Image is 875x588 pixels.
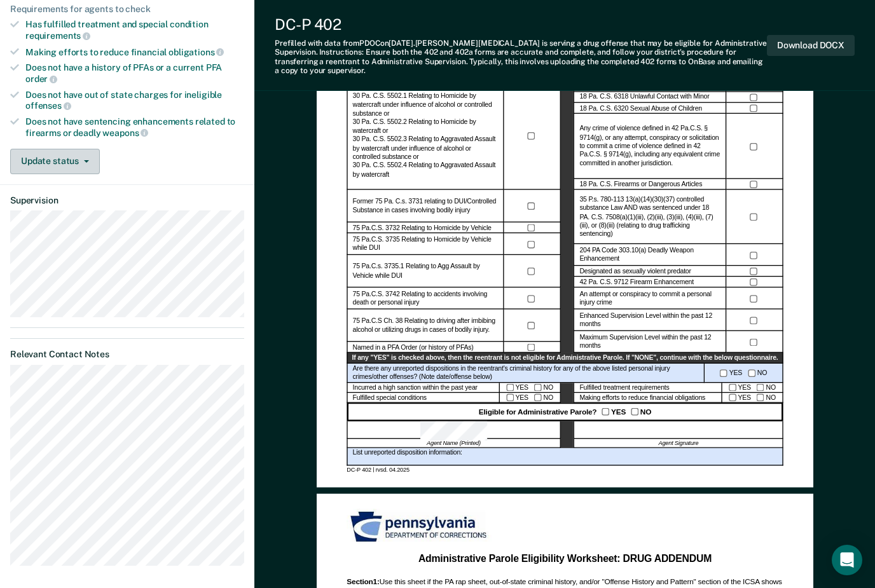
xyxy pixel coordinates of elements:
[25,116,244,138] div: Does not have sentencing enhancements related to firearms or deadly
[352,343,473,352] label: Named in a PFA Order (or history of PFAs)
[579,93,709,102] label: 18 Pa. C.S. 6318 Unlawful Contact with Minor
[25,31,90,41] span: requirements
[352,236,498,253] label: 75 Pa.C.S. 3735 Relating to Homicide by Vehicle while DUI
[354,553,776,566] div: Administrative Parole Eligibility Worksheet: DRUG ADDENDUM
[347,439,560,448] div: Agent Name (Printed)
[25,19,244,41] div: Has fulfilled treatment and special condition
[579,278,694,287] label: 42 Pa. C.S. 9712 Firearm Enhancement
[10,149,100,174] button: Update status
[579,104,702,113] label: 18 Pa. C.S. 6320 Sexual Abuse of Children
[352,198,498,215] label: Former 75 Pa. C.s. 3731 relating to DUI/Controlled Substance in cases involving bodily injury
[25,90,244,111] div: Does not have out of state charges for ineligible
[352,92,498,179] label: 30 Pa. C.S. 5502.1 Relating to Homicide by watercraft under influence of alcohol or controlled su...
[579,312,720,329] label: Enhanced Supervision Level within the past 12 months
[579,196,720,239] label: 35 P.s. 780-113 13(a)(14)(30)(37) controlled substance Law AND was sentenced under 18 PA. C.S. 75...
[347,364,705,383] div: Are there any unreported dispositions in the reentrant's criminal history for any of the above li...
[347,404,783,421] div: Eligible for Administrative Parole? YES NO
[275,15,767,34] div: DC-P 402
[10,4,244,15] div: Requirements for agents to check
[352,263,498,280] label: 75 Pa.C.s. 3735.1 Relating to Agg Assault by Vehicle while DUI
[574,393,722,403] div: Making efforts to reduce financial obligations
[579,125,720,168] label: Any crime of violence defined in 42 Pa.C.S. § 9714(g), or any attempt, conspiracy or solicitation...
[25,46,244,58] div: Making efforts to reduce financial
[347,393,499,403] div: Fulfilled special conditions
[25,62,244,84] div: Does not have a history of PFAs or a current PFA order
[347,383,499,393] div: Incurred a high sanction within the past year
[10,349,244,360] dt: Relevant Contact Notes
[347,448,783,466] div: List unreported disposition information:
[25,100,71,111] span: offenses
[832,545,862,575] div: Open Intercom Messenger
[579,247,720,264] label: 204 PA Code 303.10(a) Deadly Weapon Enhancement
[579,181,702,189] label: 18 Pa. C.S. Firearms or Dangerous Articles
[10,195,244,206] dt: Supervision
[579,268,691,277] label: Designated as sexually violent predator
[352,317,498,334] label: 75 Pa.C.S Ch. 38 Relating to driving after imbibing alcohol or utilizing drugs in cases of bodily...
[352,224,491,233] label: 75 Pa.C.S. 3732 Relating to Homicide by Vehicle
[574,439,783,448] div: Agent Signature
[722,383,783,393] div: YES NO
[499,383,560,393] div: YES NO
[767,35,855,56] button: Download DOCX
[347,509,493,546] img: PDOC Logo
[579,291,720,308] label: An attempt or conspiracy to commit a personal injury crime
[347,577,379,585] b: Section 1 :
[705,364,783,383] div: YES NO
[722,393,783,403] div: YES NO
[347,353,783,364] div: If any "YES" is checked above, then the reentrant is not eligible for Administrative Parole. If "...
[169,47,224,57] span: obligations
[102,128,148,138] span: weapons
[499,393,560,403] div: YES NO
[352,291,498,308] label: 75 Pa.C.S. 3742 Relating to accidents involving death or personal injury
[275,39,767,76] div: Prefilled with data from PDOC on [DATE] . [PERSON_NAME][MEDICAL_DATA] is serving a drug offense t...
[579,334,720,351] label: Maximum Supervision Level within the past 12 months
[574,383,722,393] div: Fulfilled treatment requirements
[347,466,783,474] div: DC-P 402 | rvsd. 04.2025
